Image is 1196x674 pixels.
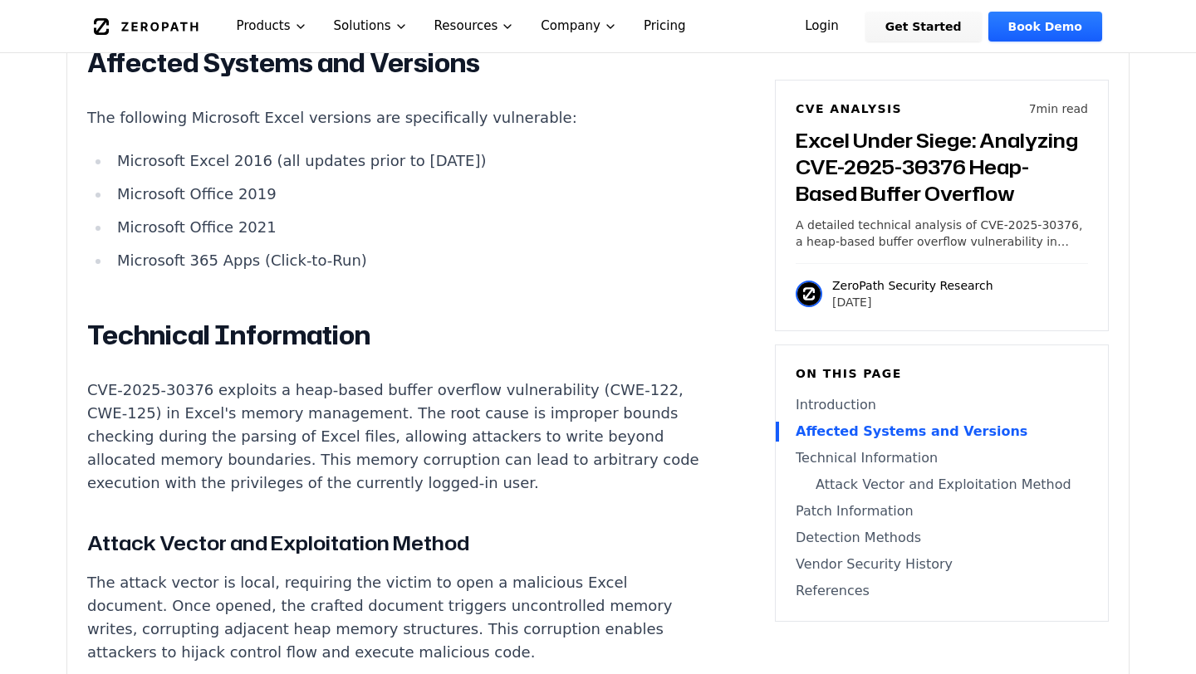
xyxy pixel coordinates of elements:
h2: Affected Systems and Versions [87,46,705,80]
h3: Excel Under Siege: Analyzing CVE-2025-30376 Heap-Based Buffer Overflow [796,127,1088,207]
h3: Attack Vector and Exploitation Method [87,528,705,558]
p: [DATE] [832,294,993,310]
a: Technical Information [796,448,1088,468]
h6: CVE Analysis [796,100,902,117]
p: The attack vector is local, requiring the victim to open a malicious Excel document. Once opened,... [87,571,705,664]
h2: Technical Information [87,319,705,352]
a: Patch Information [796,501,1088,521]
p: The following Microsoft Excel versions are specifically vulnerable: [87,106,705,129]
a: Vendor Security History [796,554,1088,574]
li: Microsoft Office 2019 [110,183,705,206]
a: Attack Vector and Exploitation Method [796,475,1088,495]
a: Login [785,12,859,42]
img: ZeroPath Security Research [796,281,822,307]
a: Affected Systems and Versions [796,422,1088,442]
a: Introduction [796,395,1088,415]
p: CVE-2025-30376 exploits a heap-based buffer overflow vulnerability (CWE-122, CWE-125) in Excel's ... [87,379,705,495]
li: Microsoft 365 Apps (Click-to-Run) [110,249,705,272]
a: Detection Methods [796,528,1088,548]
p: A detailed technical analysis of CVE-2025-30376, a heap-based buffer overflow vulnerability in Mi... [796,217,1088,250]
li: Microsoft Office 2021 [110,216,705,239]
p: ZeroPath Security Research [832,277,993,294]
p: 7 min read [1029,100,1088,117]
a: Get Started [865,12,982,42]
h6: On this page [796,365,1088,382]
li: Microsoft Excel 2016 (all updates prior to [DATE]) [110,149,705,173]
a: References [796,581,1088,601]
a: Book Demo [988,12,1102,42]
